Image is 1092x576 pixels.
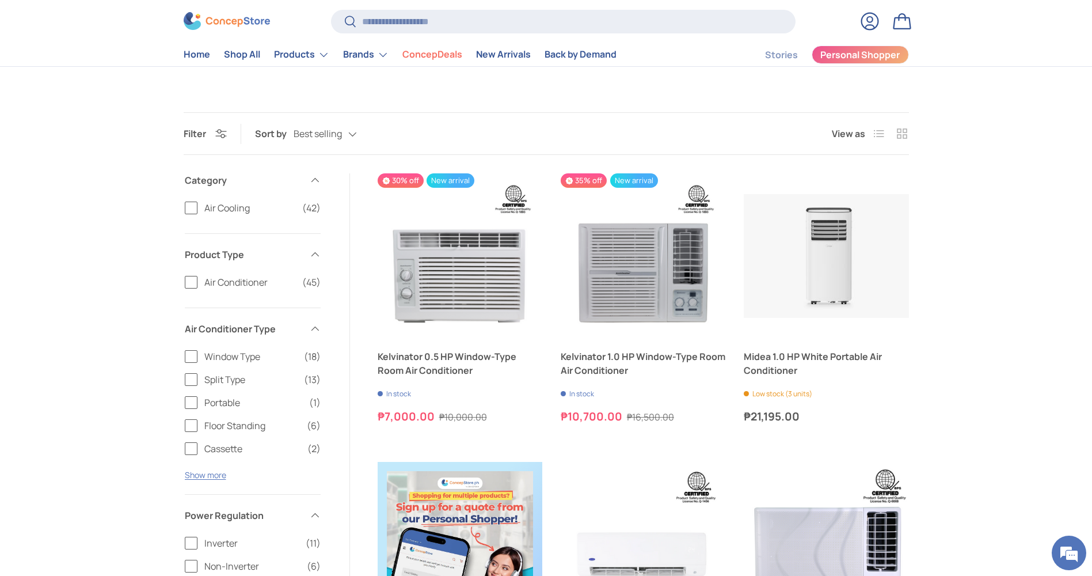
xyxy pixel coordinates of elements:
summary: Product Type [185,234,321,275]
span: (45) [302,275,321,289]
span: Floor Standing [204,419,300,433]
span: Best selling [294,128,342,139]
span: 35% off [561,173,607,188]
button: Show more [185,469,226,480]
span: Personal Shopper [820,51,900,60]
span: Product Type [185,248,302,262]
span: (6) [307,419,321,433]
span: Category [185,173,302,187]
nav: Primary [184,43,617,66]
a: Kelvinator 0.5 HP Window-Type Room Air Conditioner [378,350,542,377]
span: (18) [304,350,321,363]
span: Air Cooling [204,201,295,215]
a: Kelvinator 0.5 HP Window-Type Room Air Conditioner [378,173,542,338]
span: New arrival [427,173,474,188]
span: Filter [184,127,206,140]
a: Back by Demand [545,44,617,66]
span: Air Conditioner Type [185,322,302,336]
nav: Secondary [737,43,909,66]
span: Air Conditioner [204,275,295,289]
a: New Arrivals [476,44,531,66]
summary: Products [267,43,336,66]
span: New arrival [610,173,658,188]
span: (13) [304,373,321,386]
span: Split Type [204,373,297,386]
h1: Air Conditioners [184,36,391,70]
a: Stories [765,44,798,66]
span: (2) [307,442,321,456]
a: Midea 1.0 HP White Portable Air Conditioner [744,350,908,377]
span: (11) [306,536,321,550]
a: Shop All [224,44,260,66]
a: Kelvinator 1.0 HP Window-Type Room Air Conditioner [561,350,725,377]
span: Power Regulation [185,509,302,522]
button: Filter [184,127,227,140]
span: 30% off [378,173,424,188]
button: Best selling [294,124,380,145]
summary: Brands [336,43,395,66]
a: Kelvinator 1.0 HP Window-Type Room Air Conditioner [561,173,725,338]
summary: Air Conditioner Type [185,308,321,350]
a: ConcepDeals [402,44,462,66]
span: Portable [204,396,302,410]
span: (1) [309,396,321,410]
summary: Category [185,160,321,201]
img: ConcepStore [184,13,270,31]
summary: Power Regulation [185,495,321,536]
span: Inverter [204,536,299,550]
span: Cassette [204,442,300,456]
a: Midea 1.0 HP White Portable Air Conditioner [744,173,908,338]
span: (6) [307,559,321,573]
span: (42) [302,201,321,215]
label: Sort by [255,127,294,141]
span: Window Type [204,350,297,363]
span: View as [832,127,865,141]
span: Non-Inverter [204,559,300,573]
a: Home [184,44,210,66]
a: Personal Shopper [812,46,909,64]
